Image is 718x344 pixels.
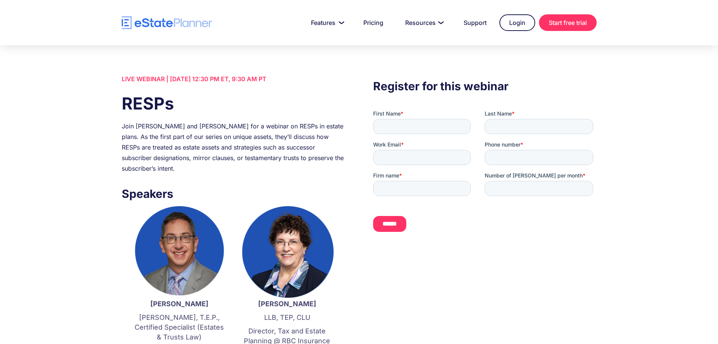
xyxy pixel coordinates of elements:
[133,313,226,342] p: [PERSON_NAME], T.E.P., Certified Specialist (Estates & Trusts Law)
[354,15,392,30] a: Pricing
[122,74,345,84] div: LIVE WEBINAR | [DATE] 12:30 PM ET, 9:30 AM PT
[499,14,535,31] a: Login
[455,15,496,30] a: Support
[539,14,597,31] a: Start free trial
[396,15,451,30] a: Resources
[122,185,345,202] h3: Speakers
[302,15,351,30] a: Features
[258,300,316,308] strong: [PERSON_NAME]
[241,313,334,322] p: LLB, TEP, CLU
[150,300,208,308] strong: [PERSON_NAME]
[122,92,345,115] h1: RESPs
[373,110,596,245] iframe: Form 0
[373,77,596,95] h3: Register for this webinar
[122,16,212,29] a: home
[122,121,345,174] div: Join [PERSON_NAME] and [PERSON_NAME] for a webinar on RESPs in estate plans. As the first part of...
